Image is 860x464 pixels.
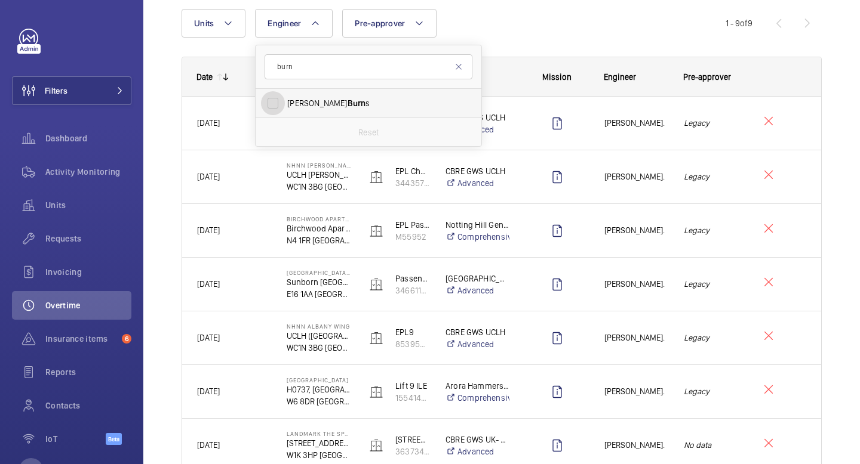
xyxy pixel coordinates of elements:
[197,333,220,342] span: [DATE]
[604,72,636,82] span: Engineer
[182,9,245,38] button: Units
[197,279,220,289] span: [DATE]
[122,334,131,344] span: 6
[45,299,131,311] span: Overtime
[542,72,572,82] span: Mission
[287,437,351,449] p: [STREET_ADDRESS]
[395,284,430,296] p: 34661193
[395,338,430,350] p: 85395435
[287,376,351,383] p: [GEOGRAPHIC_DATA]
[45,333,117,345] span: Insurance items
[604,277,668,291] span: [PERSON_NAME].
[287,330,351,342] p: UCLH ([GEOGRAPHIC_DATA]), [GEOGRAPHIC_DATA],
[45,166,131,178] span: Activity Monitoring
[446,219,509,231] p: Notting Hill Genesis
[395,326,430,338] p: EPL9
[287,383,351,395] p: H0737, [GEOGRAPHIC_DATA], 1 Shortlands, [GEOGRAPHIC_DATA]
[348,98,366,108] span: Burn
[740,18,748,28] span: of
[395,434,430,446] p: [STREET_ADDRESS]
[446,380,509,392] p: Arora Hammersmith Limited
[446,165,509,177] p: CBRE GWS UCLH
[45,266,131,278] span: Invoicing
[287,430,351,437] p: Landmark The Space Mayfair
[45,400,131,412] span: Contacts
[287,169,351,181] p: UCLH [PERSON_NAME] Wing, [STREET_ADDRESS],
[395,165,430,177] p: EPL ChandlerWing LH 20
[684,385,746,398] em: Legacy
[358,126,379,138] p: Reset
[342,9,437,38] button: Pre-approver
[446,177,509,189] a: Advanced
[355,18,405,28] span: Pre-approver
[684,331,746,345] em: Legacy
[446,392,509,404] a: Comprehensive
[395,231,430,243] p: M55952
[726,19,752,27] span: 1 - 9 9
[446,338,509,350] a: Advanced
[255,9,333,38] button: Engineer
[446,273,509,284] p: [GEOGRAPHIC_DATA]- [GEOGRAPHIC_DATA]
[265,54,472,79] input: Find a Engineer
[45,199,131,211] span: Units
[395,219,430,231] p: EPL Passenger Lift No 2
[197,386,220,396] span: [DATE]
[287,181,351,193] p: WC1N 3BG [GEOGRAPHIC_DATA]
[395,392,430,404] p: 15541450
[287,162,351,169] p: NHNN [PERSON_NAME] Wing
[369,170,383,184] img: elevator.svg
[197,225,220,235] span: [DATE]
[45,366,131,378] span: Reports
[369,224,383,238] img: elevator.svg
[683,72,731,82] span: Pre-approver
[268,18,301,28] span: Engineer
[684,116,746,130] em: Legacy
[197,118,220,128] span: [DATE]
[684,277,746,291] em: Legacy
[287,269,351,276] p: [GEOGRAPHIC_DATA]- [GEOGRAPHIC_DATA]
[369,438,383,453] img: elevator.svg
[45,132,131,144] span: Dashboard
[12,76,131,105] button: Filters
[395,273,430,284] p: Passenger Lift RH
[287,215,351,222] p: Birchwood Apartments - High Risk Building
[395,446,430,457] p: 36373434
[446,434,509,446] p: CBRE GWS UK- Landmark The Space Mayfair
[196,72,213,82] div: Date
[45,433,106,445] span: IoT
[197,172,220,181] span: [DATE]
[369,385,383,399] img: elevator.svg
[106,433,122,445] span: Beta
[684,438,746,452] em: No data
[684,170,746,184] em: Legacy
[287,234,351,246] p: N4 1FR [GEOGRAPHIC_DATA]
[446,284,509,296] a: Advanced
[446,326,509,338] p: CBRE GWS UCLH
[45,233,131,245] span: Requests
[287,97,451,109] span: [PERSON_NAME] s
[604,116,668,130] span: [PERSON_NAME].
[604,385,668,398] span: [PERSON_NAME].
[45,85,67,97] span: Filters
[197,440,220,450] span: [DATE]
[287,222,351,234] p: Birchwood Apartments
[194,18,214,28] span: Units
[287,276,351,288] p: Sunborn [GEOGRAPHIC_DATA]
[369,277,383,292] img: elevator.svg
[684,224,746,237] em: Legacy
[604,331,668,345] span: [PERSON_NAME].
[287,342,351,354] p: WC1N 3BG [GEOGRAPHIC_DATA]
[287,323,351,330] p: NHNN Albany Wing
[395,177,430,189] p: 34435798
[604,224,668,237] span: [PERSON_NAME].
[446,446,509,457] a: Advanced
[287,449,351,461] p: W1K 3HP [GEOGRAPHIC_DATA]
[395,380,430,392] p: Lift 9 ILE
[604,438,668,452] span: [PERSON_NAME].
[287,395,351,407] p: W6 8DR [GEOGRAPHIC_DATA]
[369,331,383,345] img: elevator.svg
[287,288,351,300] p: E16 1AA [GEOGRAPHIC_DATA]
[446,231,509,243] a: Comprehensive
[604,170,668,184] span: [PERSON_NAME].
